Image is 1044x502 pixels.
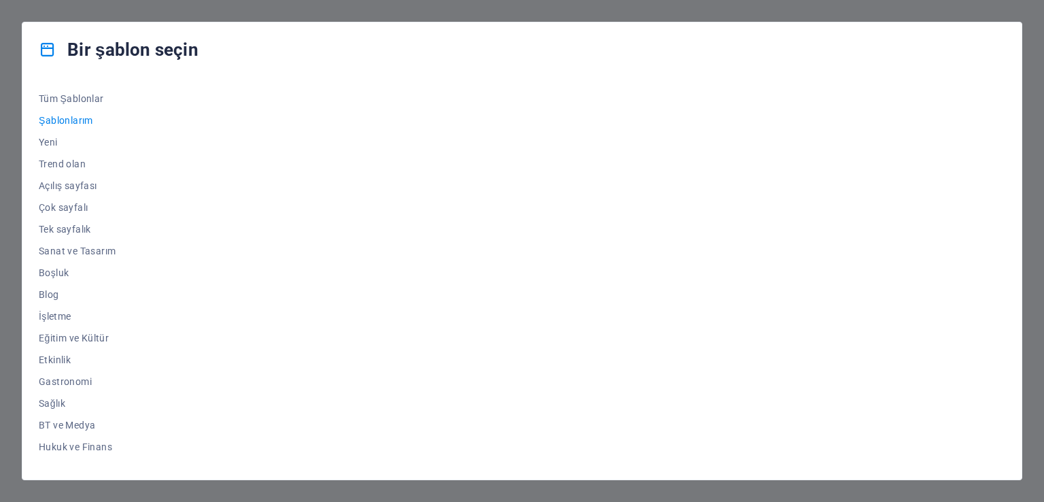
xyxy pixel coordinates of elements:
font: Blog [39,289,59,300]
font: Hukuk ve Finans [39,441,112,452]
button: Hukuk ve Finans [39,436,163,458]
button: Blog [39,284,163,305]
button: Boşluk [39,262,163,284]
button: BT ve Medya [39,414,163,436]
font: Çok sayfalı [39,202,88,213]
button: Tüm Şablonlar [39,88,163,110]
button: Şablonlarım [39,110,163,131]
button: Sanat ve Tasarım [39,240,163,262]
button: Etkinlik [39,349,163,371]
font: Trend olan [39,158,86,169]
font: Tek sayfalık [39,224,91,235]
button: Açılış sayfası [39,175,163,197]
button: [PERSON_NAME] Gütmeyen [39,458,163,480]
font: İşletme [39,311,71,322]
button: Tek sayfalık [39,218,163,240]
font: Eğitim ve Kültür [39,333,109,344]
font: Sanat ve Tasarım [39,246,116,256]
button: Eğitim ve Kültür [39,327,163,349]
button: Gastronomi [39,371,163,392]
font: Tüm Şablonlar [39,93,104,104]
button: Trend olan [39,153,163,175]
font: Gastronomi [39,376,92,387]
font: Boşluk [39,267,69,278]
font: Açılış sayfası [39,180,97,191]
button: Yeni [39,131,163,153]
font: Bir şablon seçin [67,39,198,60]
font: Etkinlik [39,354,71,365]
button: Sağlık [39,392,163,414]
button: İşletme [39,305,163,327]
button: Çok sayfalı [39,197,163,218]
font: BT ve Medya [39,420,95,431]
font: Şablonlarım [39,115,93,126]
font: Yeni [39,137,58,148]
font: Sağlık [39,398,65,409]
